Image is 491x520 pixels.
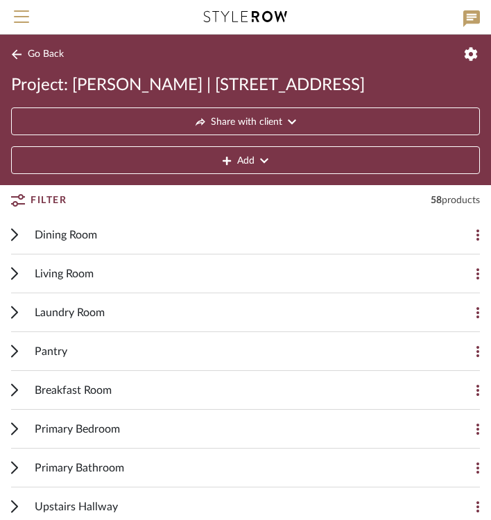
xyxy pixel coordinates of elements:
span: Pantry [35,343,67,360]
span: Project: [PERSON_NAME] | [STREET_ADDRESS] [11,74,365,96]
button: Filter [11,188,67,213]
span: Go Back [28,49,64,60]
span: Primary Bathroom [35,460,124,476]
span: Laundry Room [35,304,105,321]
span: Upstairs Hallway [35,499,118,515]
span: Dining Room [35,227,97,243]
span: Add [237,147,255,175]
span: Primary Bedroom [35,421,120,437]
span: Share with client [211,108,282,136]
button: Go Back [11,46,69,63]
span: Living Room [35,266,94,282]
button: Share with client [11,107,480,135]
div: 58 [431,193,480,207]
span: Breakfast Room [35,382,112,399]
span: Filter [31,188,67,213]
span: products [442,196,480,205]
button: Add [11,146,480,174]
